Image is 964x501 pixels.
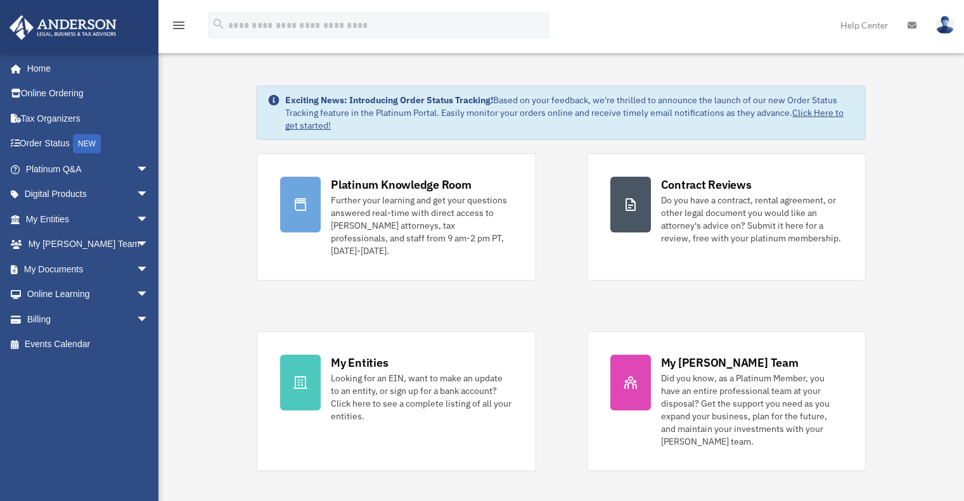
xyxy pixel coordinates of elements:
[136,257,162,282] span: arrow_drop_down
[136,156,162,182] span: arrow_drop_down
[9,106,168,131] a: Tax Organizers
[136,307,162,333] span: arrow_drop_down
[257,331,536,471] a: My Entities Looking for an EIN, want to make an update to an entity, or sign up for a bank accoun...
[661,194,842,244] div: Do you have a contract, rental agreement, or other legal document you would like an attorney's ad...
[661,372,842,448] div: Did you know, as a Platinum Member, you have an entire professional team at your disposal? Get th...
[73,134,101,153] div: NEW
[285,107,844,131] a: Click Here to get started!
[9,332,168,357] a: Events Calendar
[587,331,866,471] a: My [PERSON_NAME] Team Did you know, as a Platinum Member, you have an entire professional team at...
[9,182,168,207] a: Digital Productsarrow_drop_down
[9,307,168,332] a: Billingarrow_drop_down
[9,131,168,157] a: Order StatusNEW
[9,257,168,282] a: My Documentsarrow_drop_down
[331,372,512,422] div: Looking for an EIN, want to make an update to an entity, or sign up for a bank account? Click her...
[9,206,168,232] a: My Entitiesarrow_drop_down
[257,153,536,281] a: Platinum Knowledge Room Further your learning and get your questions answered real-time with dire...
[587,153,866,281] a: Contract Reviews Do you have a contract, rental agreement, or other legal document you would like...
[9,232,168,257] a: My [PERSON_NAME] Teamarrow_drop_down
[6,15,120,40] img: Anderson Advisors Platinum Portal
[661,177,752,193] div: Contract Reviews
[661,355,799,371] div: My [PERSON_NAME] Team
[331,355,388,371] div: My Entities
[9,56,162,81] a: Home
[331,194,512,257] div: Further your learning and get your questions answered real-time with direct access to [PERSON_NAM...
[9,156,168,182] a: Platinum Q&Aarrow_drop_down
[136,206,162,232] span: arrow_drop_down
[136,282,162,308] span: arrow_drop_down
[212,17,226,31] i: search
[136,182,162,208] span: arrow_drop_down
[9,282,168,307] a: Online Learningarrow_drop_down
[9,81,168,106] a: Online Ordering
[285,94,855,132] div: Based on your feedback, we're thrilled to announce the launch of our new Order Status Tracking fe...
[171,18,186,33] i: menu
[331,177,472,193] div: Platinum Knowledge Room
[136,232,162,258] span: arrow_drop_down
[935,16,954,34] img: User Pic
[171,22,186,33] a: menu
[285,94,493,106] strong: Exciting News: Introducing Order Status Tracking!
